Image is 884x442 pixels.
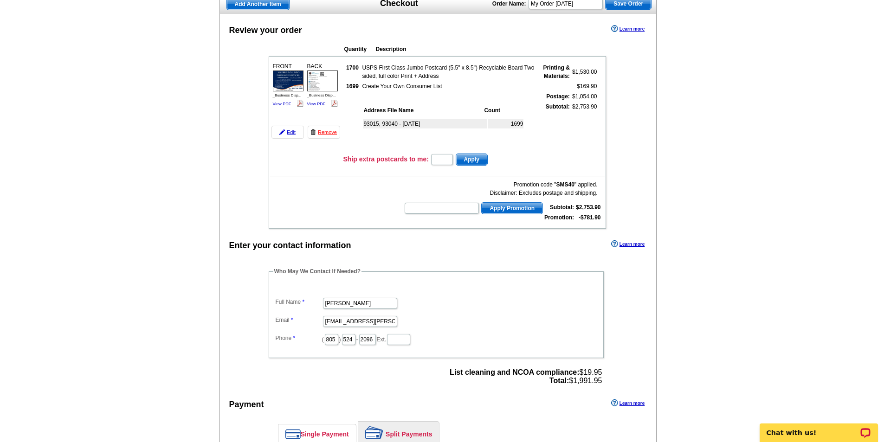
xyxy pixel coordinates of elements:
[549,377,569,384] strong: Total:
[273,267,361,275] legend: Who May We Contact If Needed?
[273,102,291,106] a: View PDF
[488,119,523,128] td: 1699
[279,129,285,135] img: pencil-icon.gif
[456,154,488,166] button: Apply
[571,82,598,91] td: $169.90
[229,398,264,411] div: Payment
[361,82,536,91] td: Create Your Own Consumer List
[482,203,542,214] span: Apply Promotion
[456,154,487,165] span: Apply
[484,106,523,115] th: Count
[331,100,338,107] img: pdf_logo.png
[271,126,304,139] a: Edit
[308,126,340,139] a: Remove
[310,129,316,135] img: trashcan-icon.gif
[273,93,302,97] span: _Business Disp...
[550,204,574,211] strong: Subtotal:
[492,0,526,7] strong: Order Name:
[361,63,536,81] td: USPS First Class Jumbo Postcard (5.5" x 8.5") Recyclable Board Two sided, full color Print + Address
[306,61,339,109] div: BACK
[273,332,599,346] dd: ( ) - Ext.
[544,214,574,221] strong: Promotion:
[450,368,579,376] strong: List cleaning and NCOA compliance:
[229,239,351,252] div: Enter your contact information
[579,214,600,221] strong: -$781.90
[271,61,305,109] div: FRONT
[611,240,645,248] a: Learn more
[611,399,645,407] a: Learn more
[754,413,884,442] iframe: LiveChat chat widget
[571,102,598,150] td: $2,753.90
[571,92,598,101] td: $1,054.00
[276,334,322,342] label: Phone
[546,93,570,100] strong: Postage:
[363,119,487,128] td: 93015, 93040 - [DATE]
[375,45,545,54] th: Description
[546,103,570,110] strong: Subtotal:
[346,64,359,71] strong: 1700
[229,24,302,37] div: Review your order
[363,106,483,115] th: Address File Name
[571,63,598,81] td: $1,530.00
[365,426,383,439] img: split-payment.png
[543,64,569,79] strong: Printing & Materials:
[276,298,322,306] label: Full Name
[556,181,574,188] b: SMS40
[346,83,359,90] strong: 1699
[273,70,303,91] img: small-thumb.jpg
[297,100,303,107] img: pdf_logo.png
[307,102,326,106] a: View PDF
[481,202,543,214] button: Apply Promotion
[611,25,645,32] a: Learn more
[576,204,600,211] strong: $2,753.90
[307,93,336,97] span: _Business Disp...
[344,45,374,54] th: Quantity
[450,368,602,385] span: $19.95 $1,991.95
[307,70,338,91] img: small-thumb.jpg
[343,155,429,163] h3: Ship extra postcards to me:
[404,180,597,197] div: Promotion code " " applied. Disclaimer: Excludes postage and shipping.
[285,429,301,439] img: single-payment.png
[276,316,322,324] label: Email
